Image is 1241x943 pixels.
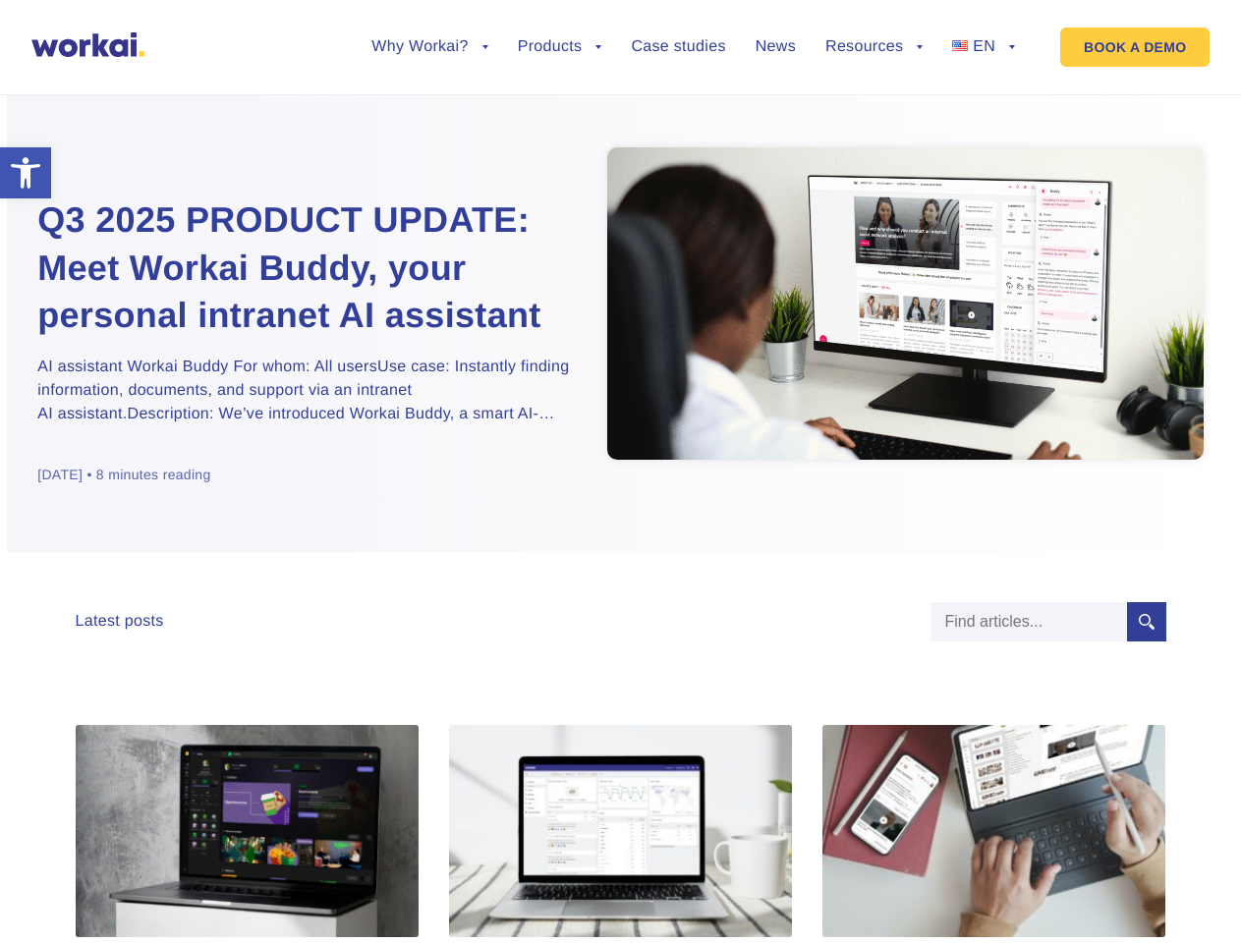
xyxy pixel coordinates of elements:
img: the most common e-learnning mistakes [76,725,420,937]
a: BOOK A DEMO [1060,28,1210,67]
a: News [756,39,796,55]
img: benchmarki w komunikacji wewnętrznej [449,725,793,937]
a: Why Workai? [371,39,487,55]
a: Products [518,39,602,55]
div: Latest posts [76,612,164,631]
input: Submit [1127,602,1166,641]
p: AI assistant Workai Buddy For whom: All usersUse case: Instantly finding information, documents, ... [37,356,578,426]
span: EN [973,38,995,55]
a: Resources [825,39,923,55]
input: Find articles... [931,602,1127,641]
a: Case studies [631,39,725,55]
img: Kupić czy zbudować narzędzie do komunikacji - sprawdź wyzwania, które mogą Cię zaskoczyć [822,725,1166,937]
a: Q3 2025 PRODUCT UPDATE: Meet Workai Buddy, your personal intranet AI assistant [37,196,578,340]
img: intranet AI assistant [607,147,1204,460]
div: [DATE] • 8 minutes reading [37,466,210,484]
